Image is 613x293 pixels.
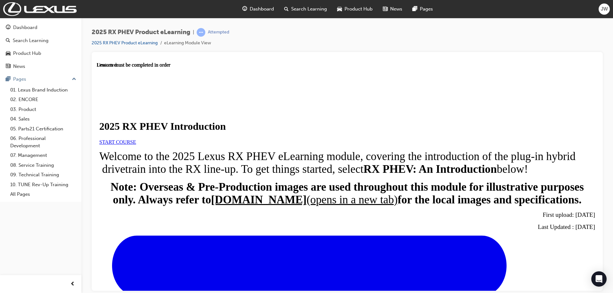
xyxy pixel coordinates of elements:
[13,37,49,44] div: Search Learning
[8,180,79,190] a: 10. TUNE Rev-Up Training
[72,75,76,84] span: up-icon
[383,5,388,13] span: news-icon
[412,5,417,13] span: pages-icon
[8,189,79,199] a: All Pages
[332,3,378,16] a: car-iconProduct Hub
[3,22,79,33] a: Dashboard
[8,85,79,95] a: 01. Lexus Brand Induction
[599,4,610,15] button: JW
[8,170,79,180] a: 09. Technical Training
[6,51,11,56] span: car-icon
[3,77,39,83] a: START COURSE
[3,2,77,16] img: Trak
[8,114,79,124] a: 04. Sales
[14,119,487,144] strong: Note: Overseas & Pre-Production images are used throughout this module for illustrative purposes ...
[210,131,301,144] span: (opens in a new tab)
[197,28,205,37] span: learningRecordVerb_ATTEMPT-icon
[407,3,438,16] a: pages-iconPages
[6,77,11,82] span: pages-icon
[337,5,342,13] span: car-icon
[284,5,289,13] span: search-icon
[250,5,274,13] span: Dashboard
[8,105,79,114] a: 03. Product
[114,131,301,144] a: [DOMAIN_NAME](opens in a new tab)
[13,76,26,83] div: Pages
[6,64,11,70] span: news-icon
[193,29,194,36] span: |
[70,280,75,288] span: prev-icon
[208,29,229,35] div: Attempted
[3,35,79,47] a: Search Learning
[279,3,332,16] a: search-iconSearch Learning
[390,5,402,13] span: News
[13,50,41,57] div: Product Hub
[3,20,79,73] button: DashboardSearch LearningProduct HubNews
[378,3,407,16] a: news-iconNews
[291,5,327,13] span: Search Learning
[446,149,498,156] span: First upload: [DATE]
[6,38,10,44] span: search-icon
[8,124,79,134] a: 05. Parts21 Certification
[301,131,485,144] strong: for the local images and specifications.
[3,73,79,85] button: Pages
[267,101,400,113] strong: RX PHEV: An Introduction
[6,25,11,31] span: guage-icon
[3,58,498,70] h1: 2025 RX PHEV Introduction
[237,3,279,16] a: guage-iconDashboard
[3,88,479,113] span: Welcome to the 2025 Lexus RX PHEV eLearning module, covering the introduction of the plug-in hybr...
[8,160,79,170] a: 08. Service Training
[242,5,247,13] span: guage-icon
[591,271,607,287] div: Open Intercom Messenger
[420,5,433,13] span: Pages
[3,48,79,59] a: Product Hub
[8,95,79,105] a: 02. ENCORE
[344,5,373,13] span: Product Hub
[164,40,211,47] li: eLearning Module View
[13,24,37,31] div: Dashboard
[13,63,25,70] div: News
[3,61,79,72] a: News
[601,5,608,13] span: JW
[441,161,498,168] span: Last Updated : [DATE]
[8,150,79,160] a: 07. Management
[114,131,210,144] strong: [DOMAIN_NAME]
[8,134,79,150] a: 06. Professional Development
[92,29,190,36] span: 2025 RX PHEV Product eLearning
[92,40,158,46] a: 2025 RX PHEV Product eLearning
